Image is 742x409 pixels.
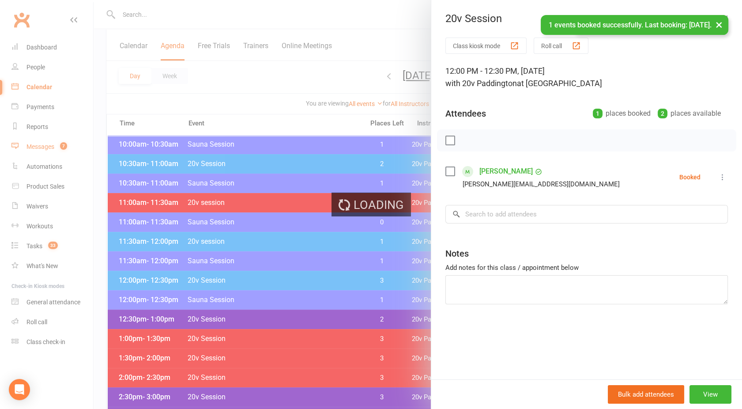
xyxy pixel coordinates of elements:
button: View [689,385,731,404]
div: 20v Session [431,12,742,25]
button: Roll call [534,38,588,54]
div: Booked [679,174,701,180]
div: places available [658,107,721,120]
a: [PERSON_NAME] [479,164,533,178]
button: × [711,15,727,34]
div: Attendees [445,107,486,120]
div: 1 [593,109,603,118]
div: Open Intercom Messenger [9,379,30,400]
div: 2 [658,109,667,118]
span: at [GEOGRAPHIC_DATA] [517,79,602,88]
div: places booked [593,107,651,120]
button: Bulk add attendees [608,385,684,404]
div: [PERSON_NAME][EMAIL_ADDRESS][DOMAIN_NAME] [463,178,620,190]
div: 12:00 PM - 12:30 PM, [DATE] [445,65,728,90]
div: 1 events booked successfully. Last booking: [DATE]. [541,15,728,35]
button: Class kiosk mode [445,38,527,54]
div: Add notes for this class / appointment below [445,262,728,273]
input: Search to add attendees [445,205,728,223]
span: with 20v Paddington [445,79,517,88]
div: Notes [445,247,469,260]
